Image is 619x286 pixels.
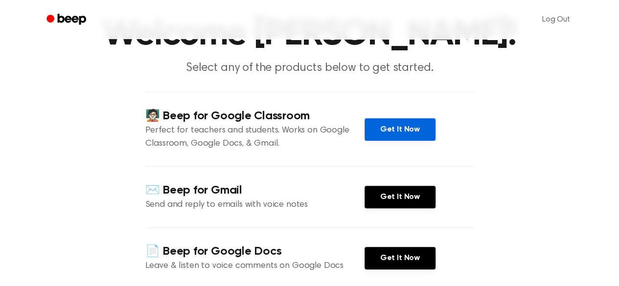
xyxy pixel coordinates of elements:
[365,247,436,269] a: Get It Now
[145,260,365,273] p: Leave & listen to voice comments on Google Docs
[145,182,365,198] h4: ✉️ Beep for Gmail
[145,124,365,151] p: Perfect for teachers and students. Works on Google Classroom, Google Docs, & Gmail.
[122,60,498,76] p: Select any of the products below to get started.
[145,198,365,212] p: Send and reply to emails with voice notes
[532,8,580,31] a: Log Out
[365,118,436,141] a: Get It Now
[40,10,95,29] a: Beep
[145,243,365,260] h4: 📄 Beep for Google Docs
[365,186,436,208] a: Get It Now
[145,108,365,124] h4: 🧑🏻‍🏫 Beep for Google Classroom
